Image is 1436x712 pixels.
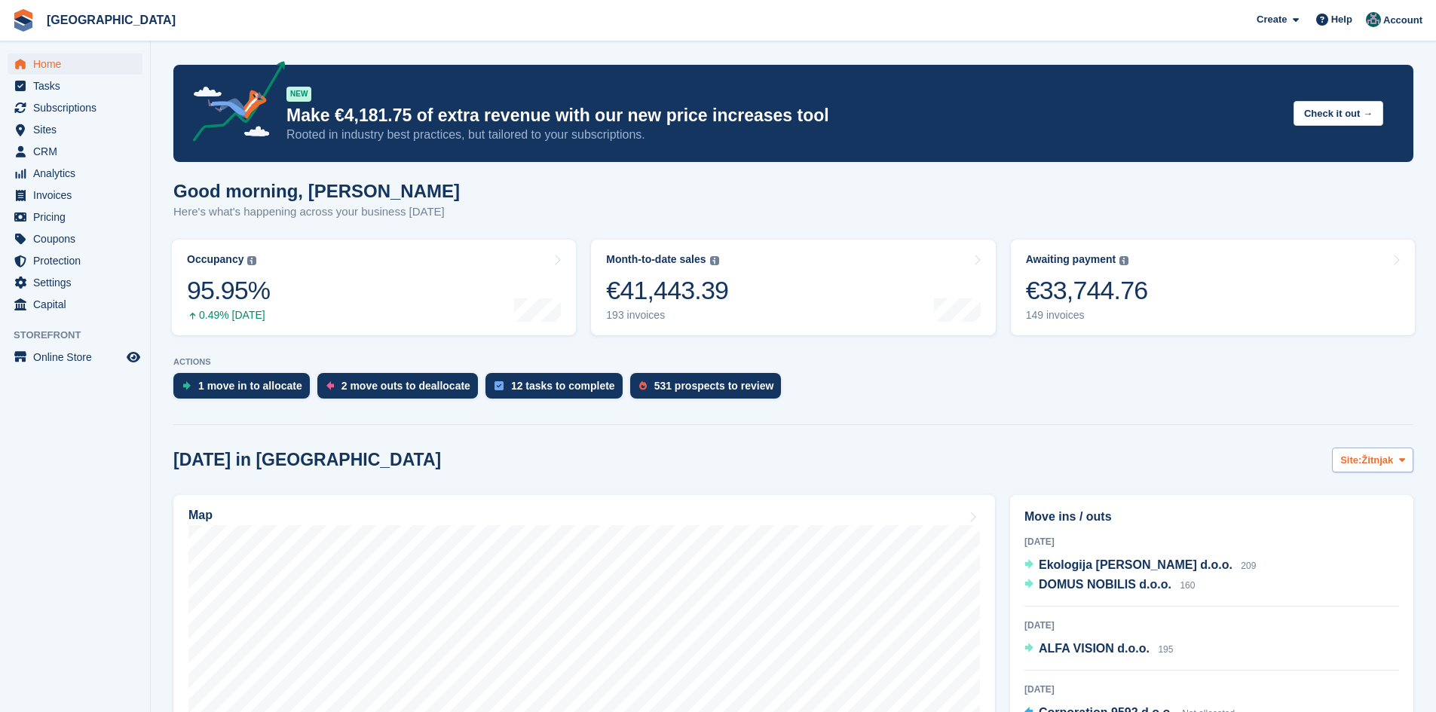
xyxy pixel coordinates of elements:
img: price-adjustments-announcement-icon-8257ccfd72463d97f412b2fc003d46551f7dbcb40ab6d574587a9cd5c0d94... [180,61,286,147]
div: NEW [286,87,311,102]
a: Preview store [124,348,142,366]
span: Capital [33,294,124,315]
div: 193 invoices [606,309,728,322]
img: stora-icon-8386f47178a22dfd0bd8f6a31ec36ba5ce8667c1dd55bd0f319d3a0aa187defe.svg [12,9,35,32]
button: Check it out → [1294,101,1383,126]
a: menu [8,53,142,75]
img: move_outs_to_deallocate_icon-f764333ba52eb49d3ac5e1228854f67142a1ed5810a6f6cc68b1a99e826820c5.svg [326,381,334,390]
a: menu [8,119,142,140]
a: [GEOGRAPHIC_DATA] [41,8,182,32]
span: Coupons [33,228,124,249]
p: Make €4,181.75 of extra revenue with our new price increases tool [286,105,1281,127]
span: DOMUS NOBILIS d.o.o. [1039,578,1171,591]
h2: Map [188,509,213,522]
img: Željko Gobac [1366,12,1381,27]
span: Create [1257,12,1287,27]
p: Rooted in industry best practices, but tailored to your subscriptions. [286,127,1281,143]
div: [DATE] [1024,619,1399,632]
p: Here's what's happening across your business [DATE] [173,203,460,221]
span: 209 [1241,561,1256,571]
div: €41,443.39 [606,275,728,306]
span: Help [1331,12,1352,27]
p: ACTIONS [173,357,1413,367]
div: Occupancy [187,253,243,266]
a: Awaiting payment €33,744.76 149 invoices [1011,240,1415,335]
img: icon-info-grey-7440780725fd019a000dd9b08b2336e03edf1995a4989e88bcd33f0948082b44.svg [247,256,256,265]
span: 195 [1158,644,1173,655]
img: icon-info-grey-7440780725fd019a000dd9b08b2336e03edf1995a4989e88bcd33f0948082b44.svg [710,256,719,265]
div: €33,744.76 [1026,275,1148,306]
img: prospect-51fa495bee0391a8d652442698ab0144808aea92771e9ea1ae160a38d050c398.svg [639,381,647,390]
a: menu [8,272,142,293]
span: Tasks [33,75,124,96]
span: Invoices [33,185,124,206]
span: Storefront [14,328,150,343]
span: Site: [1340,453,1361,468]
div: 1 move in to allocate [198,380,302,392]
a: Ekologija [PERSON_NAME] d.o.o. 209 [1024,556,1256,576]
div: [DATE] [1024,535,1399,549]
a: menu [8,185,142,206]
span: Sites [33,119,124,140]
span: Home [33,53,124,75]
div: 149 invoices [1026,309,1148,322]
span: Online Store [33,347,124,368]
span: Subscriptions [33,97,124,118]
div: 531 prospects to review [654,380,774,392]
span: Žitnjak [1361,453,1393,468]
div: Awaiting payment [1026,253,1116,266]
img: move_ins_to_allocate_icon-fdf77a2bb77ea45bf5b3d319d69a93e2d87916cf1d5bf7949dd705db3b84f3ca.svg [182,381,191,390]
a: menu [8,141,142,162]
span: 160 [1180,580,1195,591]
a: 2 move outs to deallocate [317,373,485,406]
span: ALFA VISION d.o.o. [1039,642,1150,655]
div: Month-to-date sales [606,253,706,266]
span: Protection [33,250,124,271]
button: Site: Žitnjak [1332,448,1413,472]
span: CRM [33,141,124,162]
a: Month-to-date sales €41,443.39 193 invoices [591,240,995,335]
a: menu [8,228,142,249]
a: menu [8,75,142,96]
a: 12 tasks to complete [485,373,630,406]
a: 531 prospects to review [630,373,789,406]
div: 12 tasks to complete [511,380,615,392]
span: Pricing [33,206,124,228]
a: menu [8,97,142,118]
a: Occupancy 95.95% 0.49% [DATE] [172,240,576,335]
a: menu [8,250,142,271]
a: menu [8,294,142,315]
span: Account [1383,13,1422,28]
div: [DATE] [1024,683,1399,696]
h1: Good morning, [PERSON_NAME] [173,181,460,201]
a: ALFA VISION d.o.o. 195 [1024,640,1173,659]
span: Settings [33,272,124,293]
a: DOMUS NOBILIS d.o.o. 160 [1024,576,1195,595]
a: menu [8,347,142,368]
div: 0.49% [DATE] [187,309,270,322]
div: 95.95% [187,275,270,306]
a: menu [8,163,142,184]
img: icon-info-grey-7440780725fd019a000dd9b08b2336e03edf1995a4989e88bcd33f0948082b44.svg [1119,256,1128,265]
h2: [DATE] in [GEOGRAPHIC_DATA] [173,450,441,470]
a: menu [8,206,142,228]
a: 1 move in to allocate [173,373,317,406]
span: Analytics [33,163,124,184]
img: task-75834270c22a3079a89374b754ae025e5fb1db73e45f91037f5363f120a921f8.svg [494,381,504,390]
div: 2 move outs to deallocate [341,380,470,392]
h2: Move ins / outs [1024,508,1399,526]
span: Ekologija [PERSON_NAME] d.o.o. [1039,558,1232,571]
